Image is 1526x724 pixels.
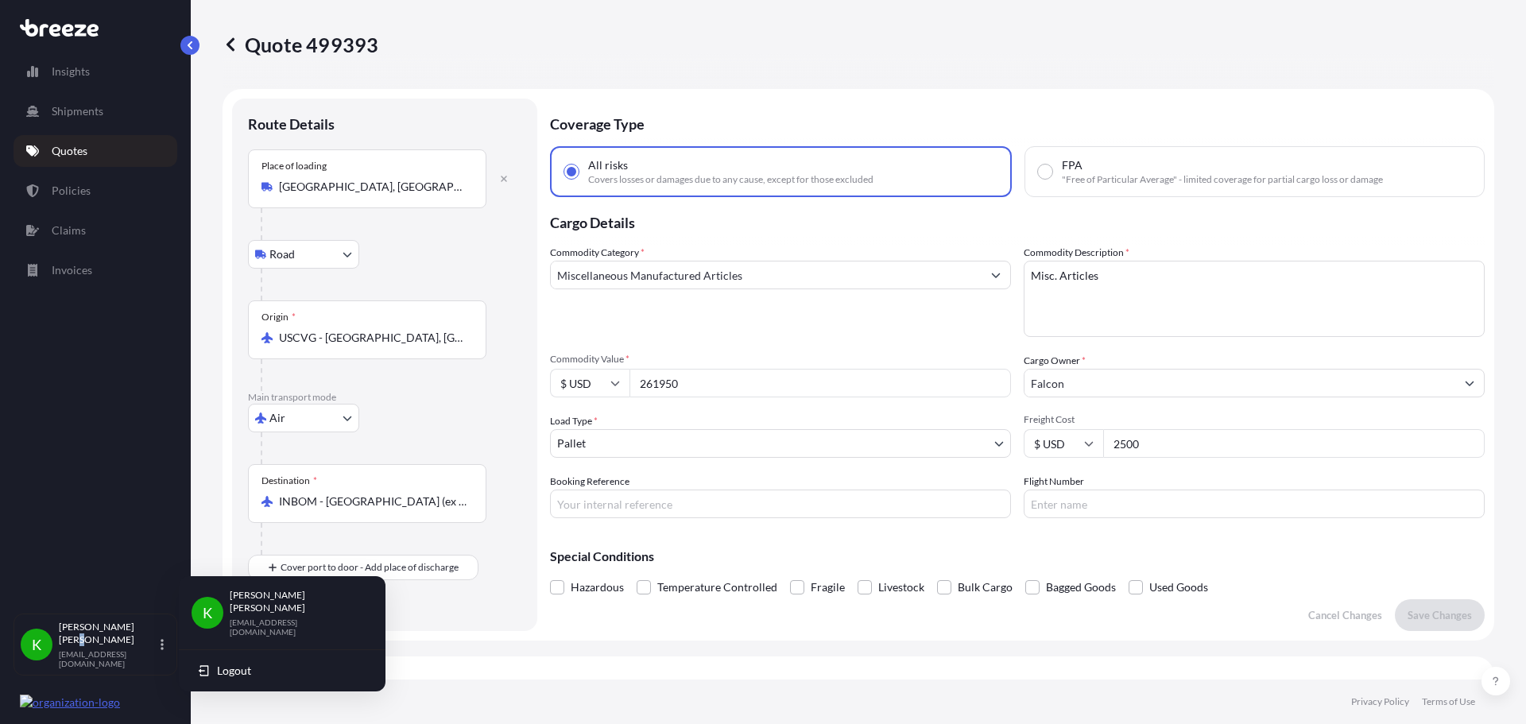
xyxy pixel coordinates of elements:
input: Full name [1024,369,1455,397]
button: Save Changes [1395,599,1485,631]
input: Origin [279,330,467,346]
span: Bulk Cargo [958,575,1013,599]
div: Destination [261,474,317,487]
span: Road [269,246,295,262]
input: Destination [279,494,467,509]
p: Insights [52,64,90,79]
input: Enter name [1024,490,1485,518]
a: Claims [14,215,177,246]
span: Pallet [557,436,586,451]
div: Origin [261,311,296,323]
button: Show suggestions [1455,369,1484,397]
button: Select transport [248,240,359,269]
a: Quotes [14,135,177,167]
p: [PERSON_NAME] [PERSON_NAME] [230,589,360,614]
p: [EMAIL_ADDRESS][DOMAIN_NAME] [230,618,360,637]
p: [EMAIL_ADDRESS][DOMAIN_NAME] [59,649,157,668]
textarea: Misc. Articles [1024,261,1485,337]
span: All risks [588,157,628,173]
p: Save Changes [1408,607,1472,623]
span: K [203,605,212,621]
span: Freight Cost [1024,413,1485,426]
span: Logout [217,663,251,679]
p: Quote 499393 [223,32,378,57]
div: Place of loading [261,160,327,172]
p: Invoices [52,262,92,278]
button: Cancel Changes [1296,599,1395,631]
input: Enter amount [1103,429,1485,458]
button: Show suggestions [982,261,1010,289]
input: Place of loading [279,179,467,195]
p: Cargo Details [550,197,1485,245]
p: [PERSON_NAME] [PERSON_NAME] [59,621,157,646]
img: organization-logo [20,695,120,710]
label: Flight Number [1024,474,1084,490]
span: Covers losses or damages due to any cause, except for those excluded [588,173,873,186]
input: Type amount [629,369,1011,397]
span: FPA [1062,157,1083,173]
label: Cargo Owner [1024,353,1086,369]
input: All risksCovers losses or damages due to any cause, except for those excluded [564,165,579,179]
button: Cover port to door - Add place of discharge [248,555,478,580]
input: Your internal reference [550,490,1011,518]
a: Shipments [14,95,177,127]
span: Cover port to door - Add place of discharge [281,559,459,575]
button: Logout [185,656,379,685]
a: Policies [14,175,177,207]
span: Commodity Value [550,353,1011,366]
span: Hazardous [571,575,624,599]
a: Insights [14,56,177,87]
span: Air [269,410,285,426]
p: Claims [52,223,86,238]
input: Select a commodity type [551,261,982,289]
input: FPA"Free of Particular Average" - limited coverage for partial cargo loss or damage [1038,165,1052,179]
span: "Free of Particular Average" - limited coverage for partial cargo loss or damage [1062,173,1383,186]
a: Privacy Policy [1351,695,1409,708]
label: Booking Reference [550,474,629,490]
p: Cancel Changes [1308,607,1382,623]
span: Livestock [878,575,924,599]
p: Quotes [52,143,87,159]
p: Special Conditions [550,550,1485,563]
p: Policies [52,183,91,199]
button: Pallet [550,429,1011,458]
p: Route Details [248,114,335,134]
span: K [32,637,41,652]
a: Invoices [14,254,177,286]
span: Bagged Goods [1046,575,1116,599]
span: Load Type [550,413,598,429]
a: Terms of Use [1422,695,1475,708]
p: Coverage Type [550,99,1485,146]
button: Select transport [248,404,359,432]
p: Main transport mode [248,391,521,404]
span: Used Goods [1149,575,1208,599]
span: Temperature Controlled [657,575,777,599]
span: Fragile [811,575,845,599]
label: Commodity Description [1024,245,1129,261]
label: Commodity Category [550,245,645,261]
p: Shipments [52,103,103,119]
